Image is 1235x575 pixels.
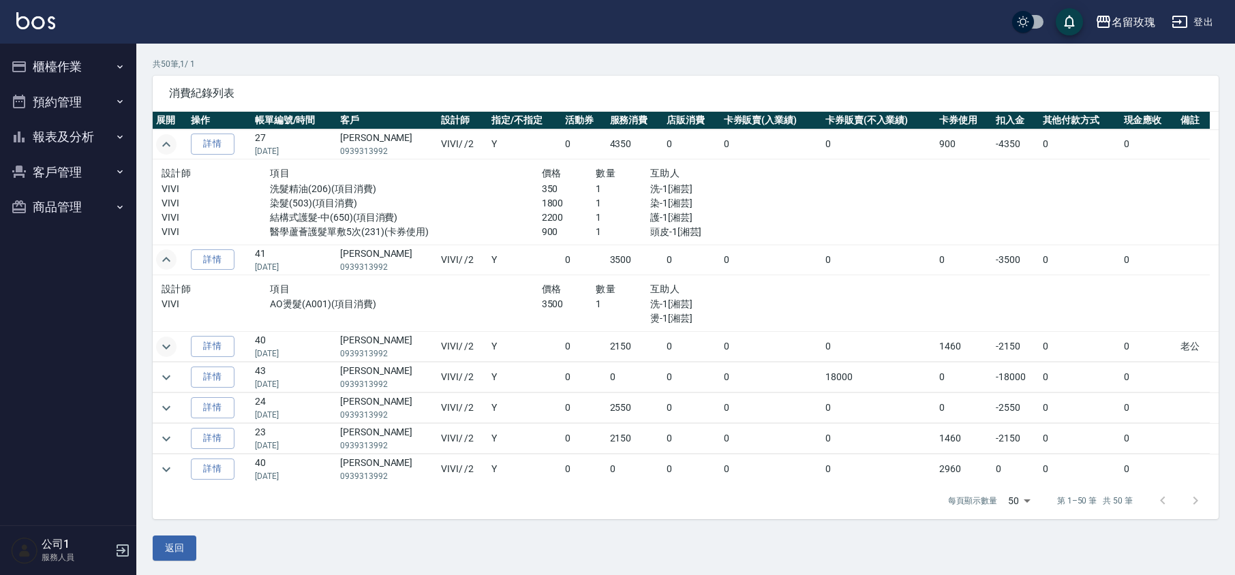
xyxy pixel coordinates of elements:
[542,182,596,196] p: 350
[42,538,111,551] h5: 公司1
[153,535,196,561] button: 返回
[542,297,596,311] p: 3500
[191,336,234,357] a: 詳情
[607,393,664,423] td: 2550
[1039,112,1120,129] th: 其他付款方式
[1166,10,1219,35] button: 登出
[607,362,664,392] td: 0
[488,393,562,423] td: Y
[607,112,664,129] th: 服務消費
[11,537,38,564] img: Person
[1120,454,1178,484] td: 0
[936,112,993,129] th: 卡券使用
[822,362,936,392] td: 18000
[270,211,541,225] p: 結構式護髮-中(650)(項目消費)
[270,283,290,294] span: 項目
[255,347,333,360] p: [DATE]
[720,332,822,362] td: 0
[596,225,650,239] p: 1
[542,283,562,294] span: 價格
[992,129,1039,159] td: -4350
[5,119,131,155] button: 報表及分析
[562,362,607,392] td: 0
[340,145,434,157] p: 0939313992
[650,297,813,311] p: 洗-1[湘芸]
[992,332,1039,362] td: -2150
[251,129,337,159] td: 27
[488,112,562,129] th: 指定/不指定
[340,470,434,482] p: 0939313992
[607,424,664,454] td: 2150
[562,245,607,275] td: 0
[187,112,251,129] th: 操作
[936,245,993,275] td: 0
[596,196,650,211] p: 1
[169,87,1202,100] span: 消費紀錄列表
[1120,245,1178,275] td: 0
[337,332,438,362] td: [PERSON_NAME]
[5,155,131,190] button: 客戶管理
[191,459,234,480] a: 詳情
[255,439,333,452] p: [DATE]
[992,112,1039,129] th: 扣入金
[720,129,822,159] td: 0
[650,311,813,326] p: 燙-1[湘芸]
[438,129,488,159] td: VIVI / /2
[337,129,438,159] td: [PERSON_NAME]
[438,393,488,423] td: VIVI / /2
[936,332,993,362] td: 1460
[1039,424,1120,454] td: 0
[992,245,1039,275] td: -3500
[488,362,562,392] td: Y
[992,424,1039,454] td: -2150
[255,470,333,482] p: [DATE]
[992,393,1039,423] td: -2550
[1090,8,1161,36] button: 名留玫瑰
[1039,362,1120,392] td: 0
[162,182,270,196] p: VIVI
[251,424,337,454] td: 23
[162,225,270,239] p: VIVI
[251,362,337,392] td: 43
[936,129,993,159] td: 900
[255,378,333,390] p: [DATE]
[251,112,337,129] th: 帳單編號/時間
[650,182,813,196] p: 洗-1[湘芸]
[270,168,290,178] span: 項目
[156,337,177,357] button: expand row
[438,424,488,454] td: VIVI / /2
[822,112,936,129] th: 卡券販賣(不入業績)
[1039,332,1120,362] td: 0
[562,129,607,159] td: 0
[1120,332,1178,362] td: 0
[191,134,234,155] a: 詳情
[153,58,1219,70] p: 共 50 筆, 1 / 1
[720,424,822,454] td: 0
[255,145,333,157] p: [DATE]
[596,182,650,196] p: 1
[992,454,1039,484] td: 0
[1039,245,1120,275] td: 0
[156,459,177,480] button: expand row
[488,129,562,159] td: Y
[562,112,607,129] th: 活動券
[650,283,680,294] span: 互助人
[340,261,434,273] p: 0939313992
[16,12,55,29] img: Logo
[650,211,813,225] p: 護-1[湘芸]
[562,332,607,362] td: 0
[720,454,822,484] td: 0
[191,367,234,388] a: 詳情
[663,129,720,159] td: 0
[162,196,270,211] p: VIVI
[162,283,191,294] span: 設計師
[156,429,177,449] button: expand row
[936,454,993,484] td: 2960
[270,225,541,239] p: 醫學蘆薈護髮單敷5次(231)(卡券使用)
[1177,112,1210,129] th: 備註
[270,182,541,196] p: 洗髮精油(206)(項目消費)
[1039,393,1120,423] td: 0
[1112,14,1155,31] div: 名留玫瑰
[337,362,438,392] td: [PERSON_NAME]
[340,378,434,390] p: 0939313992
